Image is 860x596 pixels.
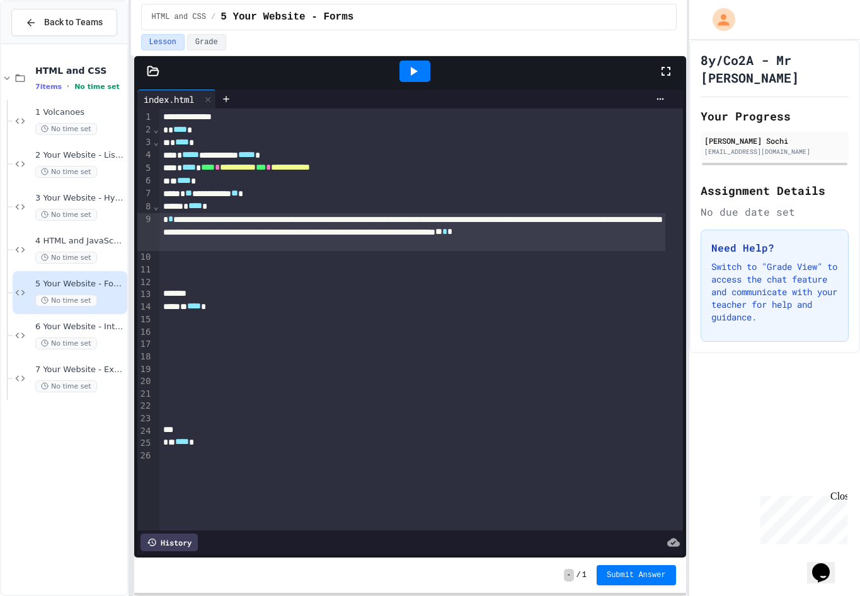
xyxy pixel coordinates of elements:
[44,16,103,29] span: Back to Teams
[755,491,847,544] iframe: chat widget
[11,9,117,36] button: Back to Teams
[5,5,87,80] div: Chat with us now!Close
[141,34,185,50] button: Lesson
[35,365,125,375] span: 7 Your Website - External CSS
[607,570,666,580] span: Submit Answer
[137,162,153,175] div: 5
[35,322,125,332] span: 6 Your Website - Internal CSS
[35,83,62,91] span: 7 items
[137,388,153,400] div: 21
[597,565,676,585] button: Submit Answer
[140,534,198,551] div: History
[137,363,153,376] div: 19
[711,240,838,255] h3: Need Help?
[35,236,125,247] span: 4 HTML and JavaScript
[137,400,153,412] div: 22
[137,412,153,425] div: 23
[704,147,845,156] div: [EMAIL_ADDRESS][DOMAIN_NAME]
[564,569,573,581] span: -
[152,137,159,147] span: Fold line
[35,193,125,204] span: 3 Your Website - Hyperlinks and Images
[35,252,97,264] span: No time set
[137,338,153,351] div: 17
[152,124,159,134] span: Fold line
[137,450,153,462] div: 26
[35,279,125,289] span: 5 Your Website - Forms
[711,260,838,324] p: Switch to "Grade View" to access the chat feature and communicate with your teacher for help and ...
[137,201,153,213] div: 8
[152,201,159,211] span: Fold line
[701,51,849,86] h1: 8y/Co2A - Mr [PERSON_NAME]
[137,313,153,326] div: 15
[137,264,153,276] div: 11
[35,380,97,392] span: No time set
[704,135,845,146] div: [PERSON_NAME] Sochi
[67,81,69,91] span: •
[137,93,200,106] div: index.html
[137,136,153,149] div: 3
[35,337,97,349] span: No time set
[807,546,847,583] iframe: chat widget
[137,213,153,251] div: 9
[35,166,97,178] span: No time set
[137,90,216,108] div: index.html
[211,12,215,22] span: /
[701,204,849,219] div: No due date set
[137,187,153,200] div: 7
[187,34,226,50] button: Grade
[137,124,153,136] div: 2
[699,5,738,34] div: My Account
[35,123,97,135] span: No time set
[35,209,97,221] span: No time set
[137,175,153,187] div: 6
[152,12,206,22] span: HTML and CSS
[137,326,153,339] div: 16
[137,351,153,363] div: 18
[35,65,125,76] span: HTML and CSS
[137,251,153,264] div: 10
[137,425,153,438] div: 24
[137,111,153,124] div: 1
[35,150,125,161] span: 2 Your Website - Lists and Styles
[221,9,353,25] span: 5 Your Website - Forms
[137,288,153,301] div: 13
[582,570,587,580] span: 1
[137,375,153,388] div: 20
[137,301,153,313] div: 14
[74,83,120,91] span: No time set
[701,182,849,199] h2: Assignment Details
[35,295,97,307] span: No time set
[576,570,581,580] span: /
[137,437,153,450] div: 25
[137,149,153,161] div: 4
[35,107,125,118] span: 1 Volcanoes
[701,107,849,125] h2: Your Progress
[137,276,153,289] div: 12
